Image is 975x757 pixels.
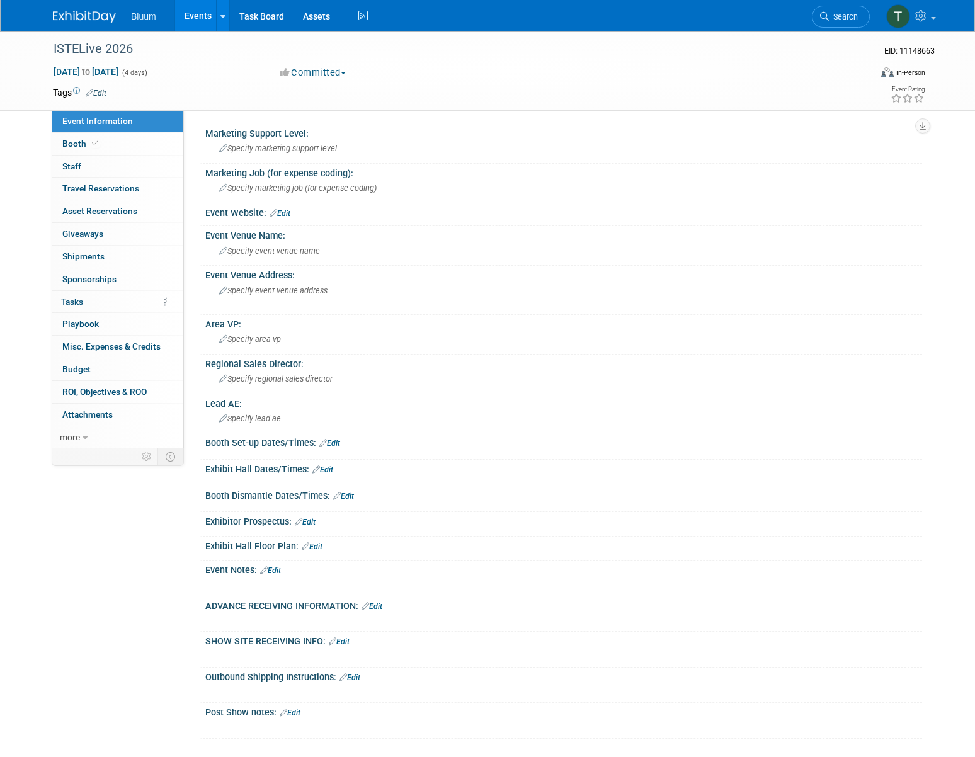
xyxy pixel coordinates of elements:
a: Sponsorships [52,268,183,290]
span: Booth [62,139,101,149]
div: Area VP: [205,315,922,331]
a: Shipments [52,246,183,268]
span: more [60,432,80,442]
a: Playbook [52,313,183,335]
span: Tasks [61,297,83,307]
span: Search [829,12,858,21]
span: Event Information [62,116,133,126]
a: Edit [319,439,340,448]
a: Edit [270,209,290,218]
div: Marketing Support Level: [205,124,922,140]
div: Booth Dismantle Dates/Times: [205,486,922,503]
button: Committed [276,66,351,79]
div: Event Rating [891,86,925,93]
img: Taylor Bradley [886,4,910,28]
a: Edit [333,492,354,501]
div: Regional Sales Director: [205,355,922,370]
div: Exhibitor Prospectus: [205,512,922,528]
a: Misc. Expenses & Credits [52,336,183,358]
a: Edit [329,637,350,646]
span: Shipments [62,251,105,261]
a: Edit [280,709,300,717]
span: (4 days) [121,69,147,77]
div: In-Person [896,68,925,77]
a: Budget [52,358,183,380]
div: ISTELive 2026 [49,38,851,60]
a: Booth [52,133,183,155]
a: Edit [362,602,382,611]
div: Booth Set-up Dates/Times: [205,433,922,450]
a: Edit [86,89,106,98]
div: Lead AE: [205,394,922,410]
div: Event Venue Address: [205,266,922,282]
span: Bluum [131,11,156,21]
span: Specify area vp [219,334,281,344]
a: Edit [312,465,333,474]
div: SHOW SITE RECEIVING INFO: [205,632,922,648]
span: Sponsorships [62,274,117,284]
a: ROI, Objectives & ROO [52,381,183,403]
span: [DATE] [DATE] [53,66,119,77]
span: Specify event venue name [219,246,320,256]
a: Travel Reservations [52,178,183,200]
a: Tasks [52,291,183,313]
span: to [80,67,92,77]
a: Edit [260,566,281,575]
span: Specify event venue address [219,286,328,295]
a: Attachments [52,404,183,426]
a: Giveaways [52,223,183,245]
a: Edit [295,518,316,526]
a: Edit [302,542,322,551]
span: Asset Reservations [62,206,137,216]
span: Misc. Expenses & Credits [62,341,161,351]
div: ADVANCE RECEIVING INFORMATION: [205,596,922,613]
div: Event Notes: [205,561,922,577]
a: more [52,426,183,448]
img: Format-Inperson.png [881,67,894,77]
a: Edit [339,673,360,682]
i: Booth reservation complete [92,140,98,147]
div: Event Format [795,65,925,84]
span: Specify marketing support level [219,144,337,153]
img: ExhibitDay [53,11,116,23]
span: Playbook [62,319,99,329]
a: Asset Reservations [52,200,183,222]
span: Staff [62,161,81,171]
div: Exhibit Hall Dates/Times: [205,460,922,476]
span: Event ID: 11148663 [884,46,935,55]
div: Outbound Shipping Instructions: [205,668,922,684]
a: Staff [52,156,183,178]
div: Event Website: [205,203,922,220]
div: Event Venue Name: [205,226,922,242]
td: Tags [53,86,106,99]
span: Specify marketing job (for expense coding) [219,183,377,193]
span: Budget [62,364,91,374]
span: ROI, Objectives & ROO [62,387,147,397]
span: Specify lead ae [219,414,281,423]
span: Attachments [62,409,113,419]
a: Event Information [52,110,183,132]
a: Search [812,6,870,28]
div: Marketing Job (for expense coding): [205,164,922,179]
td: Personalize Event Tab Strip [136,448,158,465]
span: Giveaways [62,229,103,239]
span: Specify regional sales director [219,374,333,384]
div: Post Show notes: [205,703,922,719]
span: Travel Reservations [62,183,139,193]
td: Toggle Event Tabs [158,448,184,465]
div: Exhibit Hall Floor Plan: [205,537,922,553]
